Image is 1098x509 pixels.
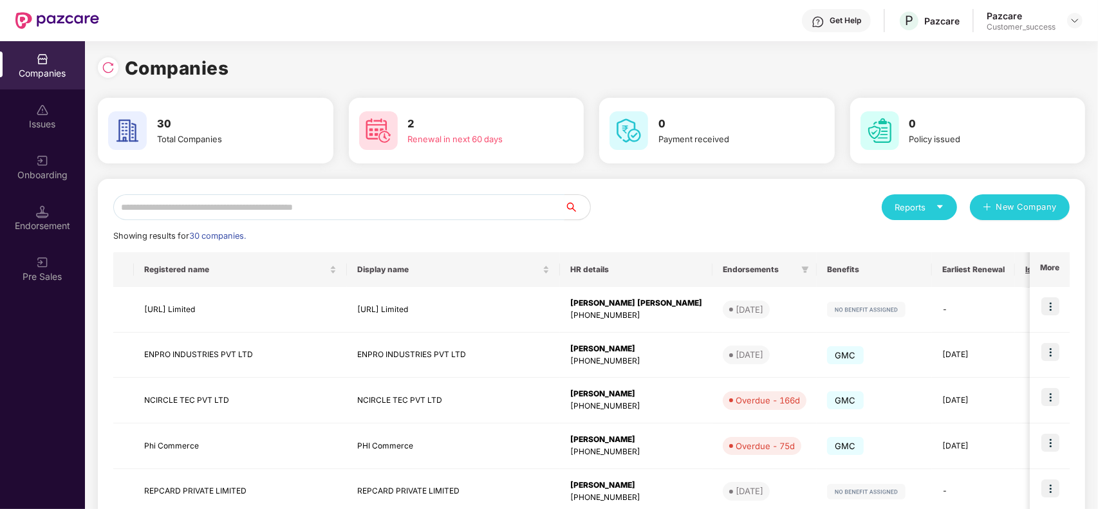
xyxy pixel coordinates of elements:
[827,484,906,499] img: svg+xml;base64,PHN2ZyB4bWxucz0iaHR0cDovL3d3dy53My5vcmcvMjAwMC9zdmciIHdpZHRoPSIxMjIiIGhlaWdodD0iMj...
[157,116,297,133] h3: 30
[570,355,702,367] div: [PHONE_NUMBER]
[827,346,864,364] span: GMC
[36,205,49,218] img: svg+xml;base64,PHN2ZyB3aWR0aD0iMTQuNSIgaGVpZ2h0PSIxNC41IiB2aWV3Qm94PSIwIDAgMTYgMTYiIGZpbGw9Im5vbm...
[736,440,795,452] div: Overdue - 75d
[827,391,864,409] span: GMC
[189,231,246,241] span: 30 companies.
[134,378,347,423] td: NCIRCLE TEC PVT LTD
[357,264,540,275] span: Display name
[932,333,1015,378] td: [DATE]
[1041,297,1059,315] img: icon
[799,262,812,277] span: filter
[347,287,560,333] td: [URL] Limited
[570,479,702,492] div: [PERSON_NAME]
[895,201,944,214] div: Reports
[905,13,913,28] span: P
[36,154,49,167] img: svg+xml;base64,PHN2ZyB3aWR0aD0iMjAiIGhlaWdodD0iMjAiIHZpZXdCb3g9IjAgMCAyMCAyMCIgZmlsbD0ibm9uZSIgeG...
[909,133,1049,145] div: Policy issued
[609,111,648,150] img: svg+xml;base64,PHN2ZyB4bWxucz0iaHR0cDovL3d3dy53My5vcmcvMjAwMC9zdmciIHdpZHRoPSI2MCIgaGVpZ2h0PSI2MC...
[1025,349,1060,361] div: 0
[830,15,861,26] div: Get Help
[125,54,229,82] h1: Companies
[812,15,824,28] img: svg+xml;base64,PHN2ZyBpZD0iSGVscC0zMngzMiIgeG1sbnM9Imh0dHA6Ly93d3cudzMub3JnLzIwMDAvc3ZnIiB3aWR0aD...
[144,264,327,275] span: Registered name
[970,194,1070,220] button: plusNew Company
[936,203,944,211] span: caret-down
[932,378,1015,423] td: [DATE]
[108,111,147,150] img: svg+xml;base64,PHN2ZyB4bWxucz0iaHR0cDovL3d3dy53My5vcmcvMjAwMC9zdmciIHdpZHRoPSI2MCIgaGVpZ2h0PSI2MC...
[987,22,1056,32] div: Customer_success
[347,378,560,423] td: NCIRCLE TEC PVT LTD
[570,310,702,322] div: [PHONE_NUMBER]
[909,116,1049,133] h3: 0
[15,12,99,29] img: New Pazcare Logo
[134,333,347,378] td: ENPRO INDUSTRIES PVT LTD
[359,111,398,150] img: svg+xml;base64,PHN2ZyB4bWxucz0iaHR0cDovL3d3dy53My5vcmcvMjAwMC9zdmciIHdpZHRoPSI2MCIgaGVpZ2h0PSI2MC...
[347,423,560,469] td: PHI Commerce
[570,343,702,355] div: [PERSON_NAME]
[570,446,702,458] div: [PHONE_NUMBER]
[1025,440,1060,452] div: 4
[134,423,347,469] td: Phi Commerce
[1041,388,1059,406] img: icon
[113,231,246,241] span: Showing results for
[560,252,712,287] th: HR details
[723,264,796,275] span: Endorsements
[347,333,560,378] td: ENPRO INDUSTRIES PVT LTD
[570,388,702,400] div: [PERSON_NAME]
[658,116,798,133] h3: 0
[861,111,899,150] img: svg+xml;base64,PHN2ZyB4bWxucz0iaHR0cDovL3d3dy53My5vcmcvMjAwMC9zdmciIHdpZHRoPSI2MCIgaGVpZ2h0PSI2MC...
[924,15,960,27] div: Pazcare
[801,266,809,273] span: filter
[570,492,702,504] div: [PHONE_NUMBER]
[570,400,702,412] div: [PHONE_NUMBER]
[658,133,798,145] div: Payment received
[570,434,702,446] div: [PERSON_NAME]
[1041,434,1059,452] img: icon
[36,53,49,66] img: svg+xml;base64,PHN2ZyBpZD0iQ29tcGFuaWVzIiB4bWxucz0iaHR0cDovL3d3dy53My5vcmcvMjAwMC9zdmciIHdpZHRoPS...
[983,203,991,213] span: plus
[987,10,1056,22] div: Pazcare
[408,133,548,145] div: Renewal in next 60 days
[564,194,591,220] button: search
[932,252,1015,287] th: Earliest Renewal
[1025,485,1060,497] div: 0
[736,485,763,497] div: [DATE]
[736,348,763,361] div: [DATE]
[36,256,49,269] img: svg+xml;base64,PHN2ZyB3aWR0aD0iMjAiIGhlaWdodD0iMjAiIHZpZXdCb3g9IjAgMCAyMCAyMCIgZmlsbD0ibm9uZSIgeG...
[347,252,560,287] th: Display name
[932,423,1015,469] td: [DATE]
[736,394,800,407] div: Overdue - 166d
[408,116,548,133] h3: 2
[564,202,590,212] span: search
[1030,252,1070,287] th: More
[1041,343,1059,361] img: icon
[1025,394,1060,407] div: 0
[817,252,932,287] th: Benefits
[827,437,864,455] span: GMC
[827,302,906,317] img: svg+xml;base64,PHN2ZyB4bWxucz0iaHR0cDovL3d3dy53My5vcmcvMjAwMC9zdmciIHdpZHRoPSIxMjIiIGhlaWdodD0iMj...
[1041,479,1059,497] img: icon
[157,133,297,145] div: Total Companies
[1025,264,1050,275] span: Issues
[932,287,1015,333] td: -
[102,61,115,74] img: svg+xml;base64,PHN2ZyBpZD0iUmVsb2FkLTMyeDMyIiB4bWxucz0iaHR0cDovL3d3dy53My5vcmcvMjAwMC9zdmciIHdpZH...
[134,252,347,287] th: Registered name
[36,104,49,116] img: svg+xml;base64,PHN2ZyBpZD0iSXNzdWVzX2Rpc2FibGVkIiB4bWxucz0iaHR0cDovL3d3dy53My5vcmcvMjAwMC9zdmciIH...
[1015,252,1070,287] th: Issues
[134,287,347,333] td: [URL] Limited
[736,303,763,316] div: [DATE]
[1070,15,1080,26] img: svg+xml;base64,PHN2ZyBpZD0iRHJvcGRvd24tMzJ4MzIiIHhtbG5zPSJodHRwOi8vd3d3LnczLm9yZy8yMDAwL3N2ZyIgd2...
[570,297,702,310] div: [PERSON_NAME] [PERSON_NAME]
[996,201,1057,214] span: New Company
[1025,304,1060,316] div: 0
